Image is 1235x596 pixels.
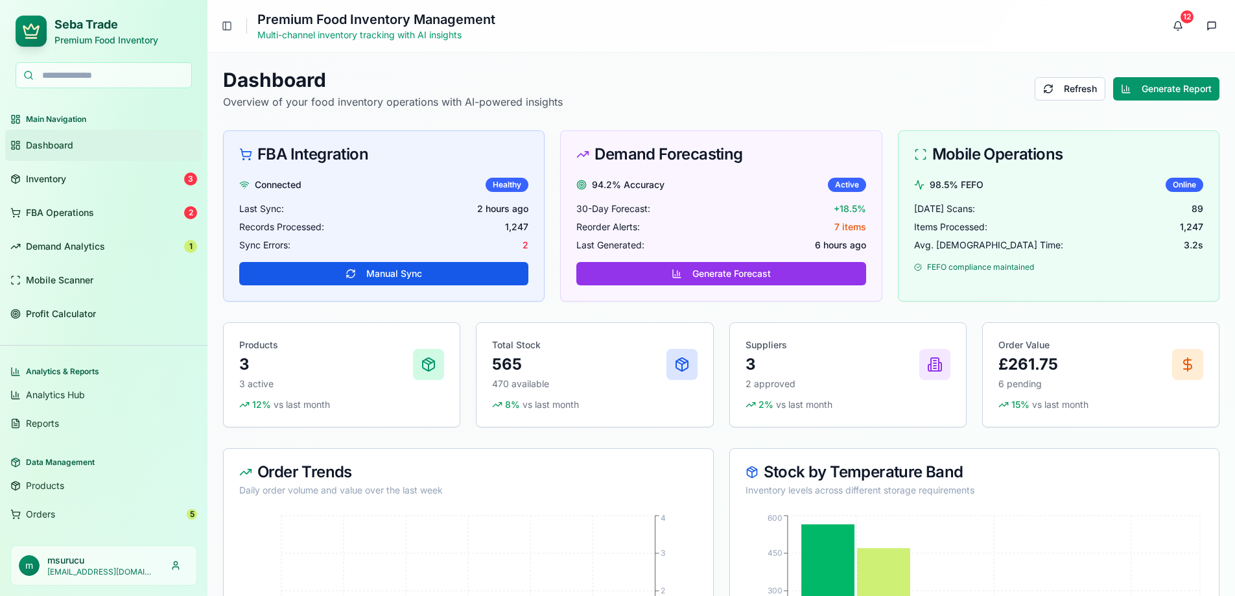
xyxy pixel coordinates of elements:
a: Mobile Scanner [5,265,202,296]
span: 1,247 [1180,221,1203,233]
h1: Dashboard [223,68,563,91]
div: Active [828,178,866,192]
tspan: 3 [661,548,665,558]
span: +18.5% [834,202,866,215]
span: vs last month [776,398,832,411]
span: 2 [523,239,528,252]
p: £261.75 [998,354,1172,375]
button: Generate Forecast [576,262,865,285]
p: msurucu [47,554,155,567]
button: Refresh [1035,77,1105,101]
div: 1 [184,240,197,253]
p: Products [239,339,413,352]
span: Connected [255,178,301,191]
p: 2 approved [746,377,919,390]
div: Main Navigation [5,109,202,130]
a: FBA Operations2 [5,197,202,228]
a: Reports [5,411,202,436]
div: Online [1166,178,1203,192]
span: Profit Calculator [26,307,96,320]
tspan: 300 [767,586,782,595]
span: Inventory [26,173,66,185]
div: Data Management [5,452,202,473]
p: Total Stock [492,339,666,352]
span: Demand Analytics [26,240,105,253]
p: Multi-channel inventory tracking with AI insights [257,29,495,42]
div: Stock by Temperature Band [746,464,1204,480]
span: 98.5% FEFO [930,178,983,191]
span: 94.2% Accuracy [592,178,665,191]
span: vs last month [523,398,579,411]
p: 3 [239,354,413,375]
span: m [19,555,40,576]
span: Records Processed: [239,221,324,233]
span: Reorder Alerts: [576,221,640,233]
a: Demand Analytics1 [5,231,202,262]
div: Order Trends [239,464,698,480]
span: FEFO compliance maintained [927,262,1034,272]
span: Last Generated: [576,239,644,252]
span: Mobile Scanner [26,274,93,287]
button: Generate Report [1113,77,1219,101]
span: 3.2s [1184,239,1203,252]
div: 5 [187,509,197,519]
span: FBA Operations [26,206,94,219]
p: 3 [746,354,919,375]
a: Analytics Hub [5,382,202,408]
div: FBA Integration [239,147,528,162]
span: Analytics Hub [26,388,85,401]
span: 1,247 [505,221,528,233]
p: 6 pending [998,377,1172,390]
a: Profit Calculator [5,298,202,329]
a: Dashboard [5,130,202,161]
span: 7 items [834,221,866,233]
tspan: 2 [661,586,665,595]
span: Sync Errors: [239,239,290,252]
div: 2 [184,206,197,219]
tspan: 4 [661,513,666,523]
span: Products [26,479,64,492]
a: Inventory3 [5,163,202,195]
p: Suppliers [746,339,919,352]
span: 6 hours ago [815,239,866,252]
p: [EMAIL_ADDRESS][DOMAIN_NAME] [47,567,155,577]
span: vs last month [274,398,330,411]
p: Order Value [998,339,1172,352]
div: 12 [1181,10,1194,23]
div: Healthy [486,178,528,192]
p: 3 active [239,377,413,390]
div: Analytics & Reports [5,361,202,382]
h1: Premium Food Inventory Management [257,10,495,29]
p: 470 available [492,377,666,390]
button: 12 [1165,13,1191,39]
span: Last Sync: [239,202,284,215]
span: 30-Day Forecast: [576,202,650,215]
tspan: 450 [767,548,782,558]
div: Inventory levels across different storage requirements [746,484,1204,497]
span: 2 hours ago [477,202,528,215]
p: Overview of your food inventory operations with AI-powered insights [223,94,563,110]
button: Manual Sync [239,262,528,285]
span: 8 % [505,398,520,411]
div: Mobile Operations [914,147,1203,162]
span: Dashboard [26,139,73,152]
tspan: 600 [767,513,782,523]
span: 15 % [1011,398,1029,411]
p: Premium Food Inventory [54,34,158,47]
h2: Seba Trade [54,16,158,34]
span: 89 [1192,202,1203,215]
div: Daily order volume and value over the last week [239,484,698,497]
p: 565 [492,354,666,375]
span: Items Processed: [914,221,987,233]
span: [DATE] Scans: [914,202,975,215]
span: vs last month [1032,398,1088,411]
span: Reports [26,417,59,430]
a: Products [5,473,202,499]
span: 2 % [759,398,773,411]
div: Demand Forecasting [576,147,865,162]
span: Orders [26,508,55,521]
div: 3 [184,173,197,185]
span: Avg. [DEMOGRAPHIC_DATA] Time: [914,239,1063,252]
a: Suppliers [5,530,202,556]
span: 12 % [252,398,271,411]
